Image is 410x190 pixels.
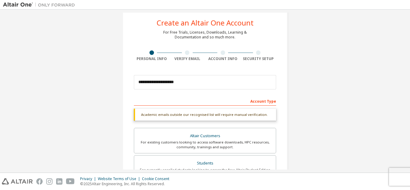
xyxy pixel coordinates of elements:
[138,159,272,167] div: Students
[241,56,276,61] div: Security Setup
[138,140,272,149] div: For existing customers looking to access software downloads, HPC resources, community, trainings ...
[205,56,241,61] div: Account Info
[80,176,98,181] div: Privacy
[157,19,254,26] div: Create an Altair One Account
[142,176,173,181] div: Cookie Consent
[46,178,53,185] img: instagram.svg
[170,56,205,61] div: Verify Email
[98,176,142,181] div: Website Terms of Use
[134,96,276,106] div: Account Type
[134,56,170,61] div: Personal Info
[80,181,173,186] p: © 2025 Altair Engineering, Inc. All Rights Reserved.
[163,30,247,40] div: For Free Trials, Licenses, Downloads, Learning & Documentation and so much more.
[138,132,272,140] div: Altair Customers
[56,178,62,185] img: linkedin.svg
[138,167,272,177] div: For currently enrolled students looking to access the free Altair Student Edition bundle and all ...
[3,2,78,8] img: Altair One
[2,178,33,185] img: altair_logo.svg
[36,178,43,185] img: facebook.svg
[134,109,276,121] div: Academic emails outside our recognised list will require manual verification.
[66,178,75,185] img: youtube.svg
